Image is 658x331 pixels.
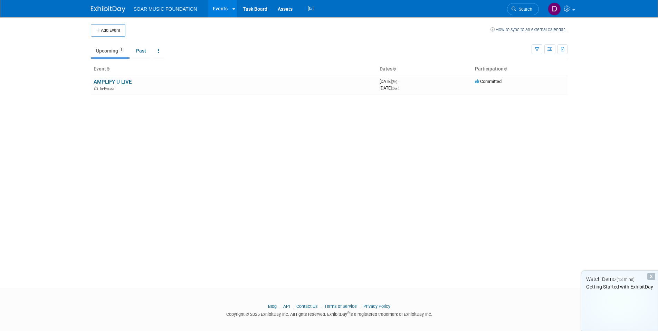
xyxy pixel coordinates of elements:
span: (Sun) [392,86,399,90]
span: Search [516,7,532,12]
span: 1 [118,47,124,53]
span: | [291,304,295,309]
div: Watch Demo [581,276,658,283]
span: | [358,304,362,309]
a: Past [131,44,151,57]
th: Participation [472,63,568,75]
div: Getting Started with ExhibitDay [581,283,658,290]
a: Blog [268,304,277,309]
img: In-Person Event [94,86,98,90]
span: | [278,304,282,309]
a: Search [507,3,539,15]
a: Contact Us [296,304,318,309]
a: Sort by Participation Type [504,66,507,72]
span: (Fri) [392,80,397,84]
span: - [398,79,399,84]
a: API [283,304,290,309]
span: SOAR MUSIC FOUNDATION [134,6,197,12]
a: Terms of Service [324,304,357,309]
span: In-Person [100,86,117,91]
div: Dismiss [647,273,655,280]
span: [DATE] [380,79,399,84]
img: ExhibitDay [91,6,125,13]
button: Add Event [91,24,125,37]
span: (13 mins) [617,277,635,282]
a: Sort by Event Name [106,66,109,72]
span: | [319,304,323,309]
img: Devonrick Jefferson [548,2,561,16]
span: Committed [475,79,502,84]
a: How to sync to an external calendar... [490,27,568,32]
th: Event [91,63,377,75]
a: Sort by Start Date [392,66,396,72]
a: AMPLIFY U LIVE [94,79,132,85]
sup: ® [347,311,350,315]
th: Dates [377,63,472,75]
a: Privacy Policy [363,304,390,309]
span: [DATE] [380,85,399,91]
a: Upcoming1 [91,44,130,57]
